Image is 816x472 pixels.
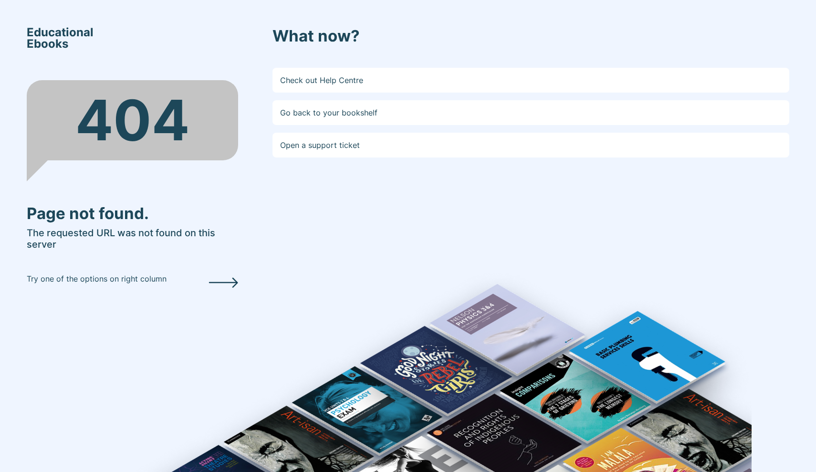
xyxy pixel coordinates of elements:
[272,100,789,125] a: Go back to your bookshelf
[27,204,238,223] h3: Page not found.
[272,133,789,157] a: Open a support ticket
[272,68,789,93] a: Check out Help Centre
[27,80,238,160] div: 404
[27,273,167,284] p: Try one of the options on right column
[27,27,94,50] span: Educational Ebooks
[27,227,238,250] h5: The requested URL was not found on this server
[272,27,789,46] h3: What now?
